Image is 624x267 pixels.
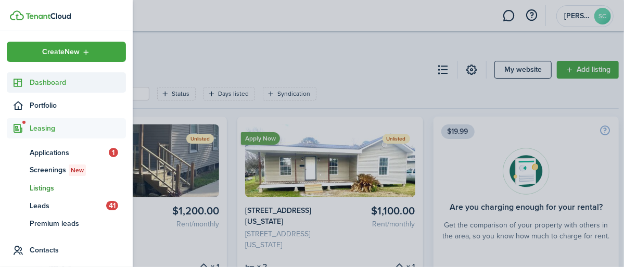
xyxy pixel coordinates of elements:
[7,42,126,62] button: Open menu
[30,245,126,256] span: Contacts
[7,197,126,214] a: Leads41
[7,214,126,232] a: Premium leads
[7,179,126,197] a: Listings
[71,166,84,175] span: New
[7,161,126,179] a: ScreeningsNew
[30,183,126,194] span: Listings
[30,147,109,158] span: Applications
[26,13,71,19] img: TenantCloud
[30,200,106,211] span: Leads
[30,123,126,134] span: Leasing
[30,218,126,229] span: Premium leads
[42,48,80,56] span: Create New
[7,144,126,161] a: Applications1
[7,72,126,93] a: Dashboard
[106,201,118,210] span: 41
[10,10,24,20] img: TenantCloud
[30,77,126,88] span: Dashboard
[30,100,126,111] span: Portfolio
[30,164,126,176] span: Screenings
[109,148,118,157] span: 1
